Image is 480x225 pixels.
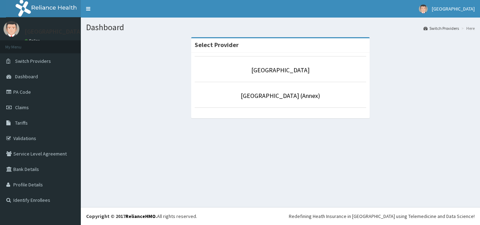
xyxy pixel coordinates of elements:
[423,25,459,31] a: Switch Providers
[86,23,475,32] h1: Dashboard
[15,104,29,111] span: Claims
[81,207,480,225] footer: All rights reserved.
[4,21,19,37] img: User Image
[289,213,475,220] div: Redefining Heath Insurance in [GEOGRAPHIC_DATA] using Telemedicine and Data Science!
[432,6,475,12] span: [GEOGRAPHIC_DATA]
[195,41,239,49] strong: Select Provider
[15,120,28,126] span: Tariffs
[419,5,428,13] img: User Image
[25,38,41,43] a: Online
[460,25,475,31] li: Here
[15,73,38,80] span: Dashboard
[86,213,157,219] strong: Copyright © 2017 .
[241,92,320,100] a: [GEOGRAPHIC_DATA] (Annex)
[15,58,51,64] span: Switch Providers
[251,66,310,74] a: [GEOGRAPHIC_DATA]
[25,28,83,35] p: [GEOGRAPHIC_DATA]
[125,213,156,219] a: RelianceHMO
